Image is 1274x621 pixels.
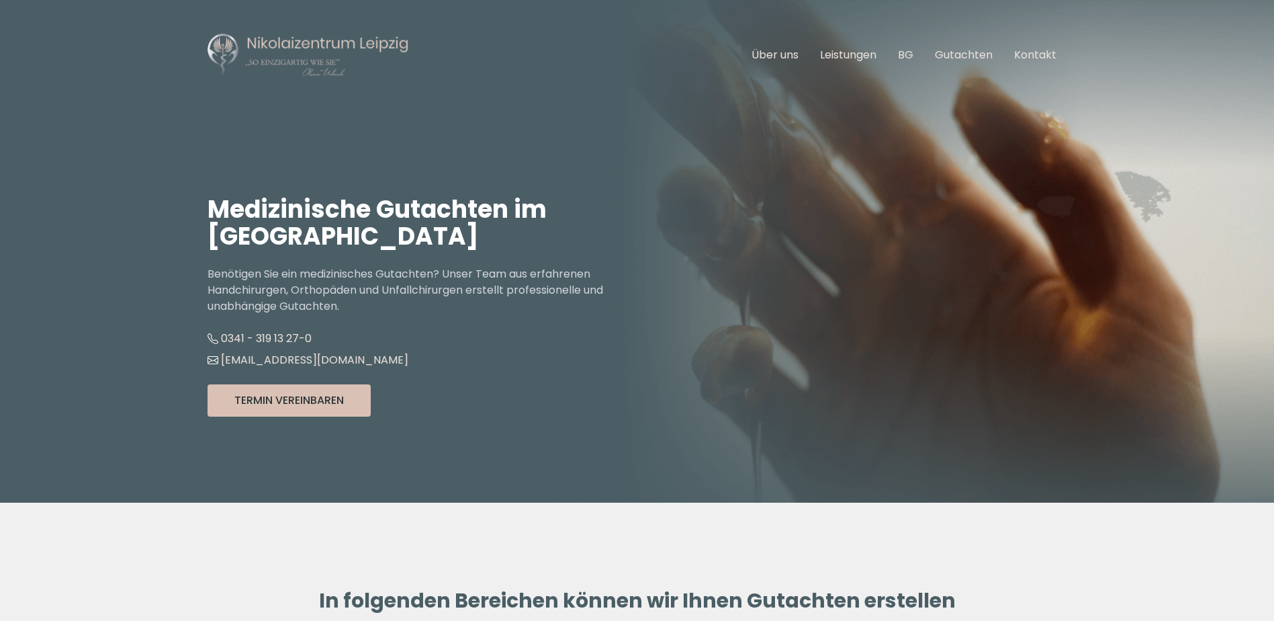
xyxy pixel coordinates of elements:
[208,352,408,368] a: [EMAIL_ADDRESS][DOMAIN_NAME]
[208,589,1067,613] h2: In folgenden Bereichen können wir Ihnen Gutachten erstellen
[935,47,993,63] a: Gutachten
[208,384,371,417] button: Termin Vereinbaren
[208,196,637,250] h1: Medizinische Gutachten im [GEOGRAPHIC_DATA]
[1014,47,1056,63] a: Kontakt
[208,32,409,78] img: Nikolaizentrum Leipzig Logo
[820,47,876,63] a: Leistungen
[208,331,312,346] a: 0341 - 319 13 27-0
[208,266,637,315] p: Benötigen Sie ein medizinisches Gutachten? Unser Team aus erfahrenen Handchirurgen, Orthopäden un...
[752,47,799,63] a: Über uns
[898,47,913,63] a: BG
